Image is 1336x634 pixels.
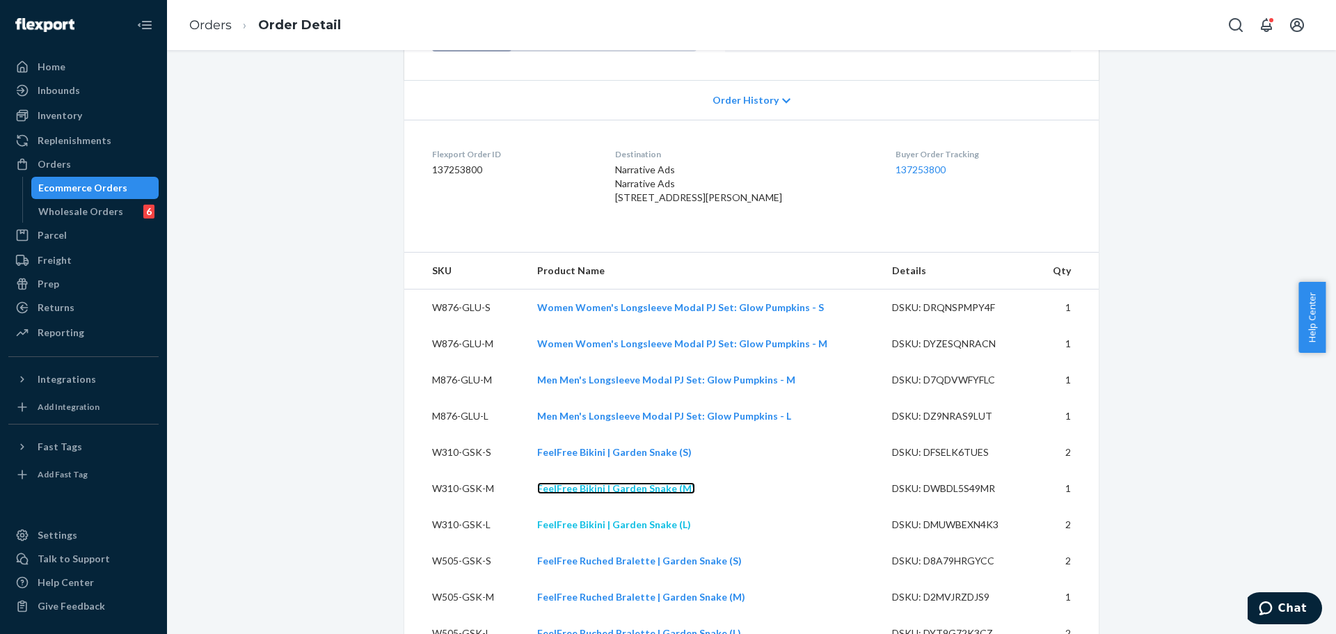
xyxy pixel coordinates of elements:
td: 1 [1034,470,1099,507]
td: W505-GSK-S [404,543,526,579]
button: Help Center [1298,282,1326,353]
div: Reporting [38,326,84,340]
button: Fast Tags [8,436,159,458]
div: Integrations [38,372,96,386]
div: DSKU: DZ9NRAS9LUT [892,409,1023,423]
button: Open notifications [1252,11,1280,39]
div: Talk to Support [38,552,110,566]
div: Home [38,60,65,74]
div: 6 [143,205,154,219]
div: Prep [38,277,59,291]
td: W876-GLU-S [404,290,526,326]
div: Inbounds [38,84,80,97]
td: 1 [1034,290,1099,326]
td: M876-GLU-L [404,398,526,434]
div: DSKU: D2MVJRZDJS9 [892,590,1023,604]
div: Freight [38,253,72,267]
button: Open Search Box [1222,11,1250,39]
button: Open account menu [1283,11,1311,39]
a: Returns [8,296,159,319]
a: Order Detail [258,17,341,33]
a: 137253800 [896,164,946,175]
div: Inventory [38,109,82,122]
td: M876-GLU-M [404,362,526,398]
dt: Destination [615,148,874,160]
div: Help Center [38,576,94,589]
a: Wholesale Orders6 [31,200,159,223]
a: Add Integration [8,396,159,418]
div: Replenishments [38,134,111,148]
td: W876-GLU-M [404,326,526,362]
a: Reporting [8,322,159,344]
div: Add Fast Tag [38,468,88,480]
th: SKU [404,253,526,290]
a: Women Women's Longsleeve Modal PJ Set: Glow Pumpkins - M [537,338,827,349]
a: Inbounds [8,79,159,102]
a: Settings [8,524,159,546]
div: DSKU: D7QDVWFYFLC [892,373,1023,387]
td: W310-GSK-M [404,470,526,507]
dt: Buyer Order Tracking [896,148,1071,160]
td: 2 [1034,543,1099,579]
div: DSKU: DYZESQNRACN [892,337,1023,351]
div: Ecommerce Orders [38,181,127,195]
div: Fast Tags [38,440,82,454]
th: Details [881,253,1034,290]
a: Replenishments [8,129,159,152]
div: Wholesale Orders [38,205,123,219]
button: Give Feedback [8,595,159,617]
a: Help Center [8,571,159,594]
a: Men Men's Longsleeve Modal PJ Set: Glow Pumpkins - M [537,374,795,386]
div: DSKU: DRQNSPMPY4F [892,301,1023,315]
a: Freight [8,249,159,271]
a: Prep [8,273,159,295]
dd: 137253800 [432,163,593,177]
td: 1 [1034,362,1099,398]
td: 2 [1034,507,1099,543]
a: Parcel [8,224,159,246]
a: Orders [189,17,232,33]
td: 1 [1034,398,1099,434]
a: FeelFree Ruched Bralette | Garden Snake (S) [537,555,742,566]
td: W505-GSK-M [404,579,526,615]
button: Close Navigation [131,11,159,39]
ol: breadcrumbs [178,5,352,46]
div: Settings [38,528,77,542]
button: Talk to Support [8,548,159,570]
a: FeelFree Bikini | Garden Snake (M) [537,482,695,494]
div: Give Feedback [38,599,105,613]
a: FeelFree Bikini | Garden Snake (L) [537,518,691,530]
a: Inventory [8,104,159,127]
div: Returns [38,301,74,315]
div: DSKU: DMUWBEXN4K3 [892,518,1023,532]
th: Qty [1034,253,1099,290]
td: 1 [1034,579,1099,615]
div: DSKU: D8A79HRGYCC [892,554,1023,568]
div: Add Integration [38,401,100,413]
td: W310-GSK-L [404,507,526,543]
span: Narrative Ads Narrative Ads [STREET_ADDRESS][PERSON_NAME] [615,164,782,203]
div: DSKU: DWBDL5S49MR [892,482,1023,496]
a: FeelFree Ruched Bralette | Garden Snake (M) [537,591,745,603]
td: W310-GSK-S [404,434,526,470]
a: Ecommerce Orders [31,177,159,199]
img: Flexport logo [15,18,74,32]
div: Orders [38,157,71,171]
a: FeelFree Bikini | Garden Snake (S) [537,446,692,458]
a: Home [8,56,159,78]
a: Men Men's Longsleeve Modal PJ Set: Glow Pumpkins - L [537,410,791,422]
dt: Flexport Order ID [432,148,593,160]
td: 2 [1034,434,1099,470]
span: Order History [713,93,779,107]
a: Orders [8,153,159,175]
button: Integrations [8,368,159,390]
a: Add Fast Tag [8,463,159,486]
iframe: Opens a widget where you can chat to one of our agents [1248,592,1322,627]
a: Women Women's Longsleeve Modal PJ Set: Glow Pumpkins - S [537,301,824,313]
div: Parcel [38,228,67,242]
div: DSKU: DFSELK6TUES [892,445,1023,459]
td: 1 [1034,326,1099,362]
th: Product Name [526,253,881,290]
